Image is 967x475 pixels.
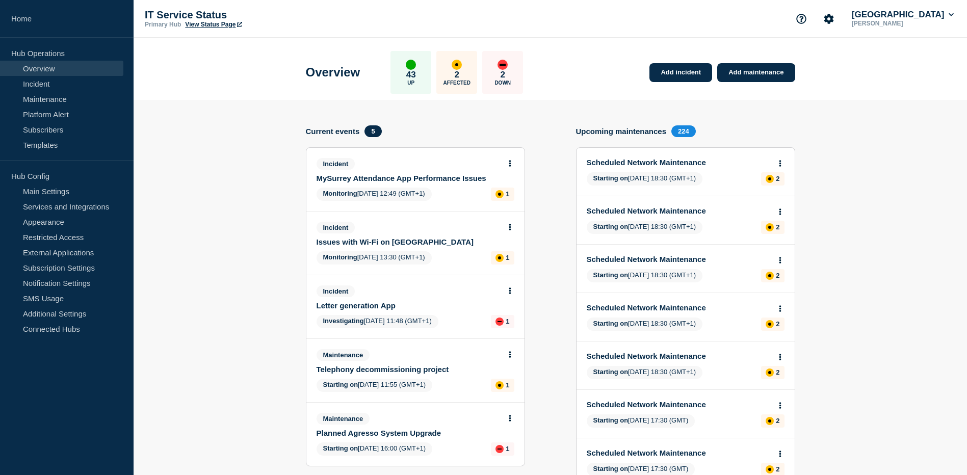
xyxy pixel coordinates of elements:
a: Add incident [649,63,712,82]
a: Telephony decommissioning project [317,365,501,374]
span: Investigating [323,317,364,325]
h4: Upcoming maintenances [576,127,667,136]
div: affected [766,320,774,328]
span: Starting on [323,381,358,388]
div: affected [766,465,774,473]
span: [DATE] 18:30 (GMT+1) [587,318,703,331]
p: 2 [776,417,779,425]
p: 2 [455,70,459,80]
p: Affected [443,80,471,86]
span: Starting on [593,223,629,230]
span: Starting on [593,320,629,327]
span: Incident [317,285,355,297]
button: [GEOGRAPHIC_DATA] [850,10,956,20]
p: 1 [506,254,509,261]
p: 2 [776,175,779,182]
div: up [406,60,416,70]
div: down [498,60,508,70]
button: Account settings [818,8,840,30]
span: [DATE] 18:30 (GMT+1) [587,269,703,282]
p: 2 [776,465,779,473]
p: 1 [506,190,509,198]
span: 5 [364,125,381,137]
a: View Status Page [185,21,242,28]
p: 2 [776,368,779,376]
span: [DATE] 12:49 (GMT+1) [317,188,432,201]
span: [DATE] 11:55 (GMT+1) [317,379,433,392]
span: [DATE] 18:30 (GMT+1) [587,366,703,379]
span: 224 [671,125,696,137]
a: MySurrey Attendance App Performance Issues [317,174,501,182]
div: affected [766,368,774,377]
p: 2 [776,272,779,279]
p: 43 [406,70,416,80]
a: Scheduled Network Maintenance [587,206,771,215]
span: Maintenance [317,413,370,425]
span: [DATE] 16:00 (GMT+1) [317,442,433,456]
div: affected [766,223,774,231]
span: Starting on [593,416,629,424]
a: Scheduled Network Maintenance [587,303,771,312]
div: affected [495,190,504,198]
a: Add maintenance [717,63,795,82]
div: affected [766,272,774,280]
span: Monitoring [323,253,357,261]
h1: Overview [306,65,360,80]
div: down [495,445,504,453]
p: 2 [776,223,779,231]
span: Starting on [593,174,629,182]
div: affected [452,60,462,70]
span: Maintenance [317,349,370,361]
a: Scheduled Network Maintenance [587,158,771,167]
p: 1 [506,318,509,325]
a: Planned Agresso System Upgrade [317,429,501,437]
p: [PERSON_NAME] [850,20,956,27]
div: affected [766,417,774,425]
span: Starting on [593,271,629,279]
p: Primary Hub [145,21,181,28]
span: Starting on [593,368,629,376]
a: Scheduled Network Maintenance [587,255,771,263]
span: [DATE] 17:30 (GMT) [587,414,695,428]
span: Incident [317,222,355,233]
button: Support [791,8,812,30]
p: Down [494,80,511,86]
p: 2 [501,70,505,80]
p: 1 [506,381,509,389]
span: Incident [317,158,355,170]
span: [DATE] 18:30 (GMT+1) [587,221,703,234]
p: 2 [776,320,779,328]
span: Starting on [593,465,629,472]
a: Scheduled Network Maintenance [587,448,771,457]
span: [DATE] 11:48 (GMT+1) [317,315,438,328]
a: Scheduled Network Maintenance [587,400,771,409]
p: IT Service Status [145,9,349,21]
span: Starting on [323,444,358,452]
div: affected [766,175,774,183]
p: Up [407,80,414,86]
span: [DATE] 13:30 (GMT+1) [317,251,432,265]
div: down [495,318,504,326]
div: affected [495,381,504,389]
a: Issues with Wi-Fi on [GEOGRAPHIC_DATA] [317,237,501,246]
h4: Current events [306,127,360,136]
a: Scheduled Network Maintenance [587,352,771,360]
div: affected [495,254,504,262]
p: 1 [506,445,509,453]
span: [DATE] 18:30 (GMT+1) [587,172,703,186]
span: Monitoring [323,190,357,197]
a: Letter generation App [317,301,501,310]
